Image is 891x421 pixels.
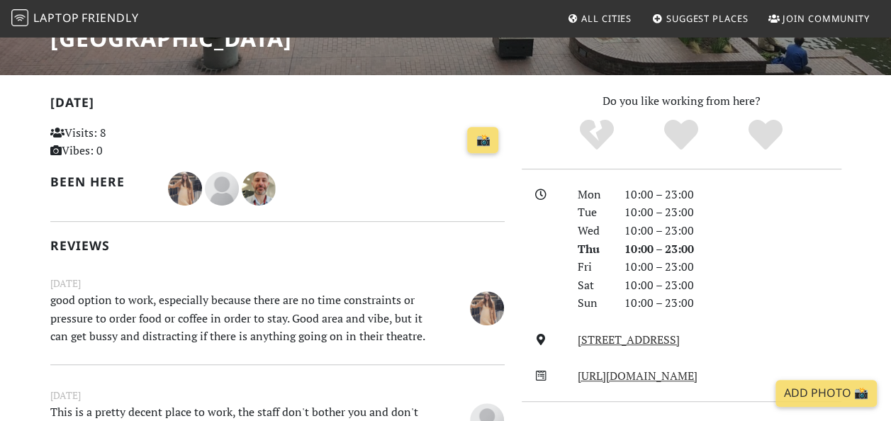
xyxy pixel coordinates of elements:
div: 10:00 – 23:00 [616,203,850,222]
span: Join Community [783,12,870,25]
h2: Been here [50,174,151,189]
small: [DATE] [42,276,513,291]
div: 10:00 – 23:00 [616,276,850,295]
img: blank-535327c66bd565773addf3077783bbfce4b00ec00e9fd257753287c682c7fa38.png [205,172,239,206]
span: Laptop [33,10,79,26]
span: James Lowsley Williams [205,179,242,195]
span: All Cities [581,12,632,25]
div: 10:00 – 23:00 [616,240,850,259]
div: Yes [639,118,724,153]
h2: Reviews [50,238,505,253]
a: All Cities [561,6,637,31]
span: Fátima González [168,179,205,195]
div: Wed [569,222,616,240]
img: 4035-fatima.jpg [470,291,504,325]
div: Mon [569,186,616,204]
div: Tue [569,203,616,222]
img: LaptopFriendly [11,9,28,26]
span: Friendly [82,10,138,26]
a: Join Community [763,6,875,31]
small: [DATE] [42,388,513,403]
a: [STREET_ADDRESS] [578,332,680,347]
a: 📸 [467,127,498,154]
div: Sun [569,294,616,313]
p: good option to work, especially because there are no time constraints or pressure to order food o... [42,291,435,346]
p: Visits: 8 Vibes: 0 [50,124,191,160]
div: Fri [569,258,616,276]
a: Add Photo 📸 [775,380,877,407]
img: 1536-nicholas.jpg [242,172,276,206]
div: Thu [569,240,616,259]
a: [URL][DOMAIN_NAME] [578,368,697,383]
div: 10:00 – 23:00 [616,258,850,276]
h1: [GEOGRAPHIC_DATA] [50,25,292,52]
span: Nicholas Wright [242,179,276,195]
img: 4035-fatima.jpg [168,172,202,206]
div: 10:00 – 23:00 [616,294,850,313]
div: 10:00 – 23:00 [616,186,850,204]
h2: [DATE] [50,95,505,116]
div: No [555,118,639,153]
div: 10:00 – 23:00 [616,222,850,240]
a: Suggest Places [646,6,754,31]
div: Definitely! [723,118,807,153]
div: Sat [569,276,616,295]
span: Suggest Places [666,12,749,25]
span: Fátima González [470,299,504,315]
p: Do you like working from here? [522,92,841,111]
a: LaptopFriendly LaptopFriendly [11,6,139,31]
